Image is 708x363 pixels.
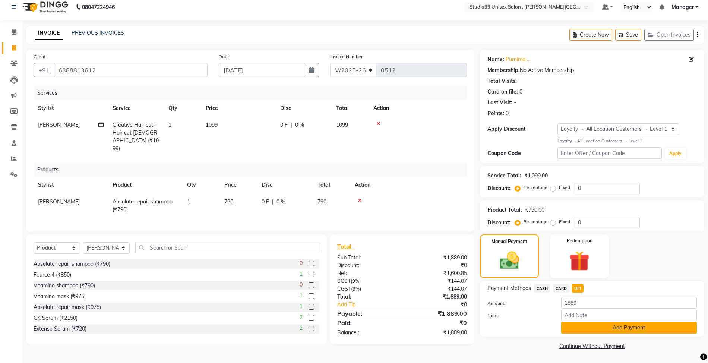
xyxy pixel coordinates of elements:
[481,343,703,350] a: Continue Without Payment
[350,177,467,193] th: Action
[272,198,274,206] span: |
[671,3,694,11] span: Manager
[220,177,257,193] th: Price
[34,314,78,322] div: GK Serum (₹2150)
[332,100,369,117] th: Total
[108,177,183,193] th: Product
[402,318,472,327] div: ₹0
[524,218,547,225] label: Percentage
[482,312,555,319] label: Note:
[494,249,525,272] img: _cash.svg
[506,110,509,117] div: 0
[313,177,350,193] th: Total
[332,293,402,301] div: Total:
[332,309,402,318] div: Payable:
[113,198,173,213] span: Absolute repair shampoo (₹790)
[332,329,402,337] div: Balance :
[300,303,303,310] span: 1
[300,292,303,300] span: 1
[402,309,472,318] div: ₹1,889.00
[34,53,45,60] label: Client
[487,219,511,227] div: Discount:
[337,285,351,292] span: CGST
[563,249,596,274] img: _gift.svg
[487,77,517,85] div: Total Visits:
[35,26,63,40] a: INVOICE
[644,29,694,41] button: Open Invoices
[487,56,504,63] div: Name:
[34,100,108,117] th: Stylist
[487,88,518,96] div: Card on file:
[300,259,303,267] span: 0
[72,29,124,36] a: PREVIOUS INVOICES
[34,177,108,193] th: Stylist
[514,99,516,107] div: -
[332,301,414,309] a: Add Tip
[34,303,101,311] div: Absolute repair mask (₹975)
[276,100,332,117] th: Disc
[525,206,544,214] div: ₹790.00
[492,238,527,245] label: Manual Payment
[206,121,218,128] span: 1099
[561,310,697,321] input: Add Note
[402,277,472,285] div: ₹144.07
[291,121,292,129] span: |
[487,284,531,292] span: Payment Methods
[414,301,473,309] div: ₹0
[300,281,303,289] span: 0
[559,184,570,191] label: Fixed
[402,269,472,277] div: ₹1,600.85
[561,297,697,309] input: Amount
[187,198,190,205] span: 1
[561,322,697,334] button: Add Payment
[300,313,303,321] span: 2
[330,53,363,60] label: Invoice Number
[300,270,303,278] span: 1
[332,254,402,262] div: Sub Total:
[34,282,95,290] div: Vitamino shampoo (₹790)
[337,278,351,284] span: SGST
[336,121,348,128] span: 1099
[487,172,521,180] div: Service Total:
[168,121,171,128] span: 1
[402,254,472,262] div: ₹1,889.00
[572,284,584,293] span: UPI
[34,271,71,279] div: Fource 4 (₹850)
[54,63,208,77] input: Search by Name/Mobile/Email/Code
[524,172,548,180] div: ₹1,099.00
[332,262,402,269] div: Discount:
[262,198,269,206] span: 0 F
[487,66,520,74] div: Membership:
[135,242,319,253] input: Search or Scan
[369,100,467,117] th: Action
[337,243,354,250] span: Total
[224,198,233,205] span: 790
[402,293,472,301] div: ₹1,889.00
[615,29,641,41] button: Save
[280,121,288,129] span: 0 F
[34,260,110,268] div: Absolute repair shampoo (₹790)
[295,121,304,129] span: 0 %
[569,29,612,41] button: Create New
[108,100,164,117] th: Service
[402,329,472,337] div: ₹1,889.00
[487,125,557,133] div: Apply Discount
[38,121,80,128] span: [PERSON_NAME]
[524,184,547,191] label: Percentage
[317,198,326,205] span: 790
[487,99,512,107] div: Last Visit:
[482,300,555,307] label: Amount:
[665,148,686,159] button: Apply
[183,177,220,193] th: Qty
[557,147,662,159] input: Enter Offer / Coupon Code
[567,237,592,244] label: Redemption
[487,66,697,74] div: No Active Membership
[257,177,313,193] th: Disc
[506,56,530,63] a: Purnima ...
[519,88,522,96] div: 0
[559,218,570,225] label: Fixed
[534,284,550,293] span: CASH
[34,163,472,177] div: Products
[201,100,276,117] th: Price
[353,286,360,292] span: 9%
